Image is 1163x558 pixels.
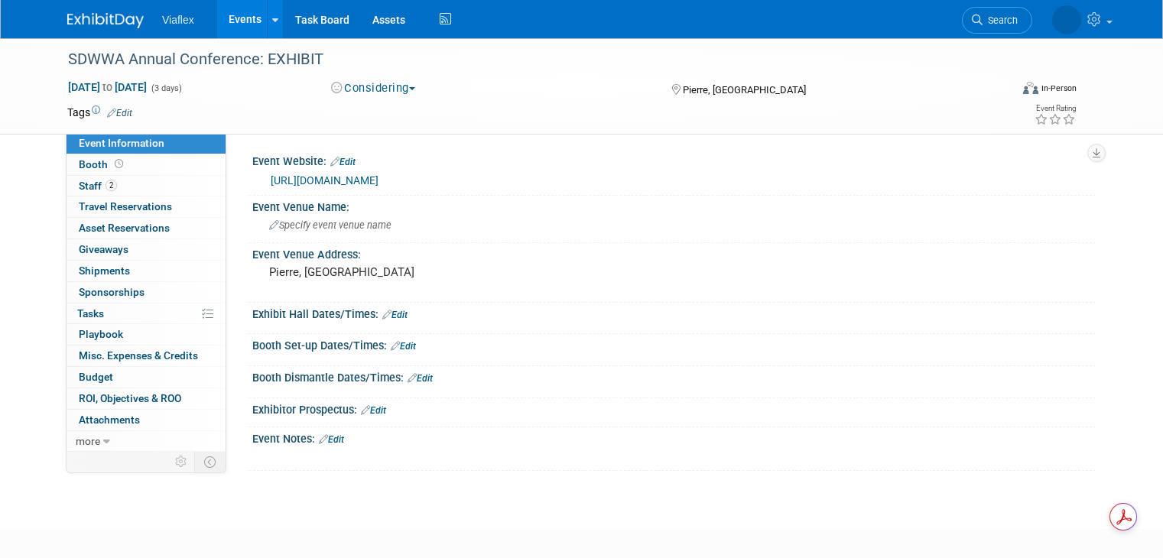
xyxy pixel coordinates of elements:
[79,243,128,255] span: Giveaways
[162,14,194,26] span: Viaflex
[67,154,226,175] a: Booth
[63,46,991,73] div: SDWWA Annual Conference: EXHIBIT
[683,84,806,96] span: Pierre, [GEOGRAPHIC_DATA]
[252,243,1096,262] div: Event Venue Address:
[252,334,1096,354] div: Booth Set-up Dates/Times:
[195,452,226,472] td: Toggle Event Tabs
[79,222,170,234] span: Asset Reservations
[319,434,344,445] a: Edit
[67,218,226,238] a: Asset Reservations
[361,405,386,416] a: Edit
[1041,83,1077,94] div: In-Person
[983,15,1018,26] span: Search
[67,261,226,281] a: Shipments
[67,346,226,366] a: Misc. Expenses & Credits
[67,388,226,409] a: ROI, Objectives & ROO
[79,200,172,212] span: Travel Reservations
[77,307,104,320] span: Tasks
[67,410,226,430] a: Attachments
[1035,105,1076,112] div: Event Rating
[252,398,1096,418] div: Exhibitor Prospectus:
[252,303,1096,323] div: Exhibit Hall Dates/Times:
[79,158,126,170] span: Booth
[76,435,100,447] span: more
[67,80,148,94] span: [DATE] [DATE]
[79,286,145,298] span: Sponsorships
[100,81,115,93] span: to
[252,427,1096,447] div: Event Notes:
[150,83,182,93] span: (3 days)
[962,7,1032,34] a: Search
[269,219,391,231] span: Specify event venue name
[408,373,433,384] a: Edit
[67,303,226,324] a: Tasks
[67,105,132,120] td: Tags
[67,431,226,452] a: more
[252,150,1096,170] div: Event Website:
[67,133,226,154] a: Event Information
[67,13,144,28] img: ExhibitDay
[67,239,226,260] a: Giveaways
[67,282,226,303] a: Sponsorships
[79,264,130,277] span: Shipments
[1052,5,1081,34] img: Deb Johnson
[271,174,378,187] a: [URL][DOMAIN_NAME]
[106,180,117,191] span: 2
[79,371,113,383] span: Budget
[79,414,140,426] span: Attachments
[112,158,126,170] span: Booth not reserved yet
[1023,82,1038,94] img: Format-Inperson.png
[927,79,1077,102] div: Event Format
[79,392,181,404] span: ROI, Objectives & ROO
[67,367,226,388] a: Budget
[79,180,117,192] span: Staff
[382,310,408,320] a: Edit
[252,366,1096,386] div: Booth Dismantle Dates/Times:
[107,108,132,118] a: Edit
[79,349,198,362] span: Misc. Expenses & Credits
[252,196,1096,215] div: Event Venue Name:
[79,137,164,149] span: Event Information
[67,176,226,196] a: Staff2
[67,196,226,217] a: Travel Reservations
[79,328,123,340] span: Playbook
[330,157,356,167] a: Edit
[391,341,416,352] a: Edit
[269,265,587,279] pre: Pierre, [GEOGRAPHIC_DATA]
[326,80,421,96] button: Considering
[67,324,226,345] a: Playbook
[168,452,195,472] td: Personalize Event Tab Strip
